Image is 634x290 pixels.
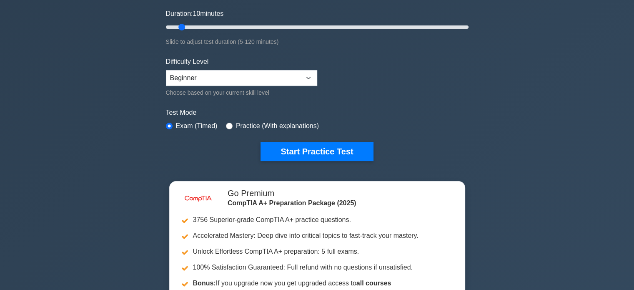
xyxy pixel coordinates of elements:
label: Duration: minutes [166,9,224,19]
label: Difficulty Level [166,57,209,67]
label: Test Mode [166,108,469,118]
span: 10 [193,10,200,17]
label: Practice (With explanations) [236,121,319,131]
label: Exam (Timed) [176,121,218,131]
div: Slide to adjust test duration (5-120 minutes) [166,37,469,47]
button: Start Practice Test [261,142,373,161]
div: Choose based on your current skill level [166,88,317,98]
